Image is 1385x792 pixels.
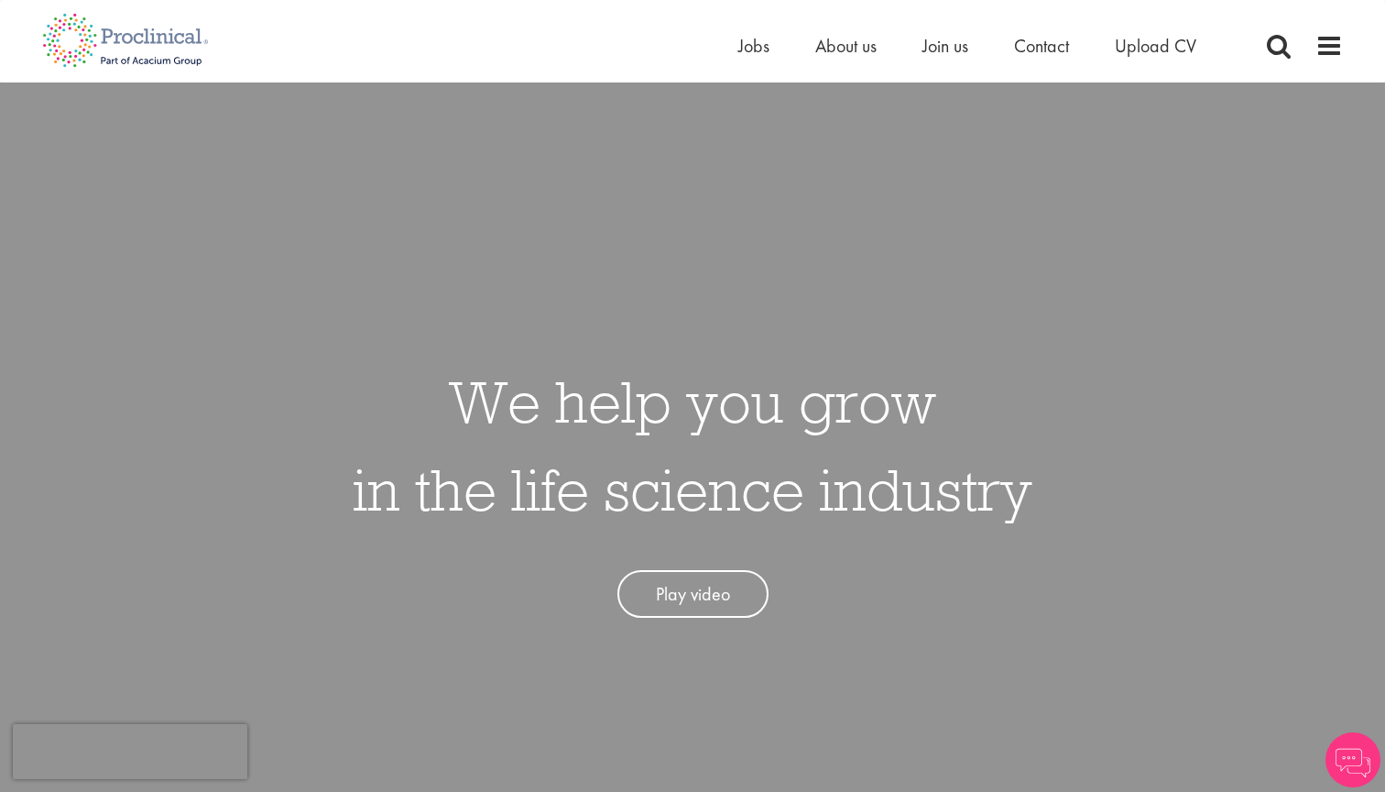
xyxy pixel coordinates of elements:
[353,357,1032,533] h1: We help you grow in the life science industry
[1014,34,1069,58] a: Contact
[1115,34,1196,58] a: Upload CV
[815,34,877,58] a: About us
[617,570,769,619] a: Play video
[738,34,769,58] a: Jobs
[922,34,968,58] a: Join us
[1325,732,1380,787] img: Chatbot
